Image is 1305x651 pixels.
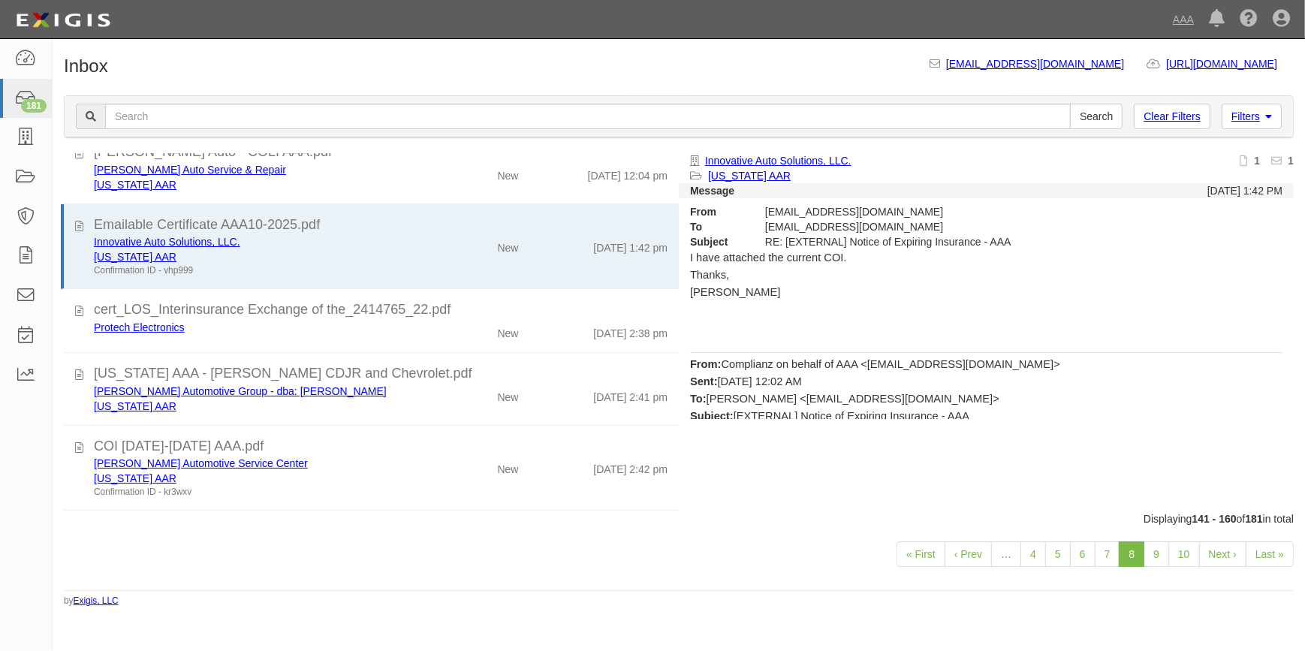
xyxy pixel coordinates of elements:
[690,269,729,281] span: Thanks,
[94,321,185,333] a: Protech Electronics
[593,384,668,405] div: [DATE] 2:41 pm
[1020,541,1046,567] a: 4
[94,320,419,335] div: Protech Electronics
[679,234,754,249] strong: Subject
[593,234,668,255] div: [DATE] 1:42 pm
[754,234,1129,249] div: RE: [EXTERNAL] Notice of Expiring Insurance - AAA
[94,457,308,469] a: [PERSON_NAME] Automotive Service Center
[705,155,851,167] a: Innovative Auto Solutions, LLC.
[1165,5,1201,35] a: AAA
[74,595,119,606] a: Exigis, LLC
[991,541,1021,567] a: …
[754,204,1129,219] div: [EMAIL_ADDRESS][DOMAIN_NAME]
[94,300,668,320] div: cert_LOS_Interinsurance Exchange of the_2414765_22.pdf
[946,58,1124,70] a: [EMAIL_ADDRESS][DOMAIN_NAME]
[94,399,419,414] div: Alabama AAR
[1070,104,1123,129] input: Search
[94,177,419,192] div: New Mexico AAR
[94,264,419,277] div: Confirmation ID - vhp999
[64,595,119,607] small: by
[1222,104,1282,129] a: Filters
[94,400,176,412] a: [US_STATE] AAR
[105,104,1071,129] input: Search
[690,358,1060,422] span: Complianz on behalf of AAA <[EMAIL_ADDRESS][DOMAIN_NAME]> [DATE] 12:02 AM [PERSON_NAME] <[EMAIL_A...
[1144,541,1169,567] a: 9
[1095,541,1120,567] a: 7
[94,236,240,248] a: Innovative Auto Solutions, LLC.
[754,219,1129,234] div: agreement-cmcj9k@ace.complianz.com
[94,215,668,235] div: Emailable Certificate AAA10-2025.pdf
[1245,513,1262,525] b: 181
[690,393,707,405] b: To:
[690,185,734,197] strong: Message
[1119,541,1144,567] a: 8
[1192,513,1237,525] b: 141 - 160
[94,486,419,499] div: Confirmation ID - kr3wxv
[1070,541,1096,567] a: 6
[1207,183,1282,198] div: [DATE] 1:42 PM
[690,252,847,264] span: I have attached the current COI.
[1045,541,1071,567] a: 5
[690,358,722,370] span: From:
[1166,58,1294,70] a: [URL][DOMAIN_NAME]
[679,204,754,219] strong: From
[1288,155,1294,167] b: 1
[690,375,718,387] b: Sent:
[11,7,115,34] img: logo-5460c22ac91f19d4615b14bd174203de0afe785f0fc80cf4dbbc73dc1793850b.png
[593,320,668,341] div: [DATE] 2:38 pm
[94,471,419,486] div: California AAR
[497,320,518,341] div: New
[945,541,992,567] a: ‹ Prev
[94,164,286,176] a: [PERSON_NAME] Auto Service & Repair
[1254,155,1260,167] b: 1
[94,251,176,263] a: [US_STATE] AAR
[21,99,47,113] div: 181
[94,437,668,457] div: COI 2025-2026 AAA.pdf
[897,541,945,567] a: « First
[94,456,419,471] div: Keith's Automotive Service Center
[588,162,668,183] div: [DATE] 12:04 pm
[94,162,419,177] div: Mitchel's Auto Service & Repair
[94,472,176,484] a: [US_STATE] AAR
[593,456,668,477] div: [DATE] 2:42 pm
[53,511,1305,526] div: Displaying of in total
[94,385,387,397] a: [PERSON_NAME] Automotive Group - dba: [PERSON_NAME]
[497,456,518,477] div: New
[679,219,754,234] strong: To
[1168,541,1200,567] a: 10
[64,56,108,76] h1: Inbox
[94,179,176,191] a: [US_STATE] AAR
[690,410,734,422] b: Subject:
[690,286,781,298] span: [PERSON_NAME]
[94,384,419,399] div: Hendrick Automotive Group - dba: Hendrick Chevrolet
[1134,104,1210,129] a: Clear Filters
[497,162,518,183] div: New
[497,384,518,405] div: New
[1240,11,1258,29] i: Help Center - Complianz
[94,364,668,384] div: Alabama AAA - Hendrick CDJR and Chevrolet.pdf
[497,234,518,255] div: New
[94,234,419,249] div: Innovative Auto Solutions, LLC.
[1199,541,1246,567] a: Next ›
[1246,541,1294,567] a: Last »
[94,249,419,264] div: New Mexico AAR
[708,170,791,182] a: [US_STATE] AAR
